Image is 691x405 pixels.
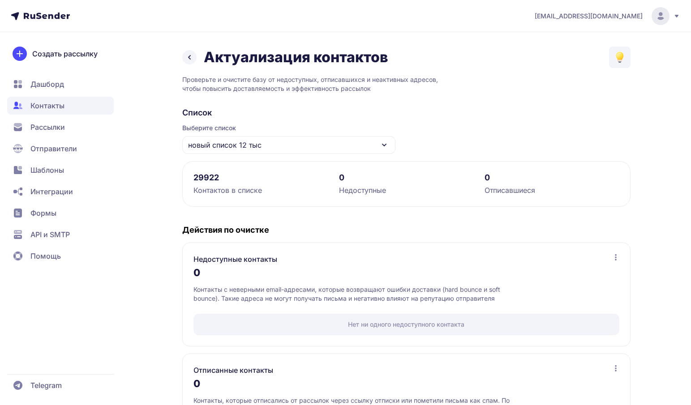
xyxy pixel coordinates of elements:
h3: Недоступные контакты [193,254,277,264]
div: Нет ни одного недоступного контакта [193,314,619,335]
span: Интеграции [30,186,73,197]
div: Недоступные [339,185,474,196]
div: Отписавшиеся [485,185,619,196]
span: новый список 12 тыс [188,140,262,150]
div: Контактов в списке [193,185,328,196]
span: Шаблоны [30,165,64,175]
h2: Список [182,107,631,118]
span: Отправители [30,143,77,154]
span: Создать рассылку [32,48,98,59]
a: Telegram [7,376,114,394]
p: Контакты с неверными email-адресами, которые возвращают ошибки доставки (hard bounce и soft bounc... [193,285,527,303]
span: Формы [30,208,56,218]
div: 0 [485,172,619,183]
span: API и SMTP [30,229,70,240]
span: Выберите список [182,124,395,132]
span: Контакты [30,100,64,111]
h3: Отписанные контакты [193,365,273,375]
h1: Актуализация контактов [204,48,388,66]
div: 0 [339,172,474,183]
div: 0 [193,375,619,396]
span: [EMAIL_ADDRESS][DOMAIN_NAME] [535,12,643,21]
span: Telegram [30,380,62,391]
span: Помощь [30,251,61,261]
span: Рассылки [30,122,65,132]
h4: Действия по очистке [182,225,631,235]
div: 0 [193,264,619,285]
span: Дашборд [30,79,64,90]
p: Проверьте и очистите базу от недоступных, отписавшихся и неактивных адресов, чтобы повысить доста... [182,75,631,93]
div: 29922 [193,172,328,183]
